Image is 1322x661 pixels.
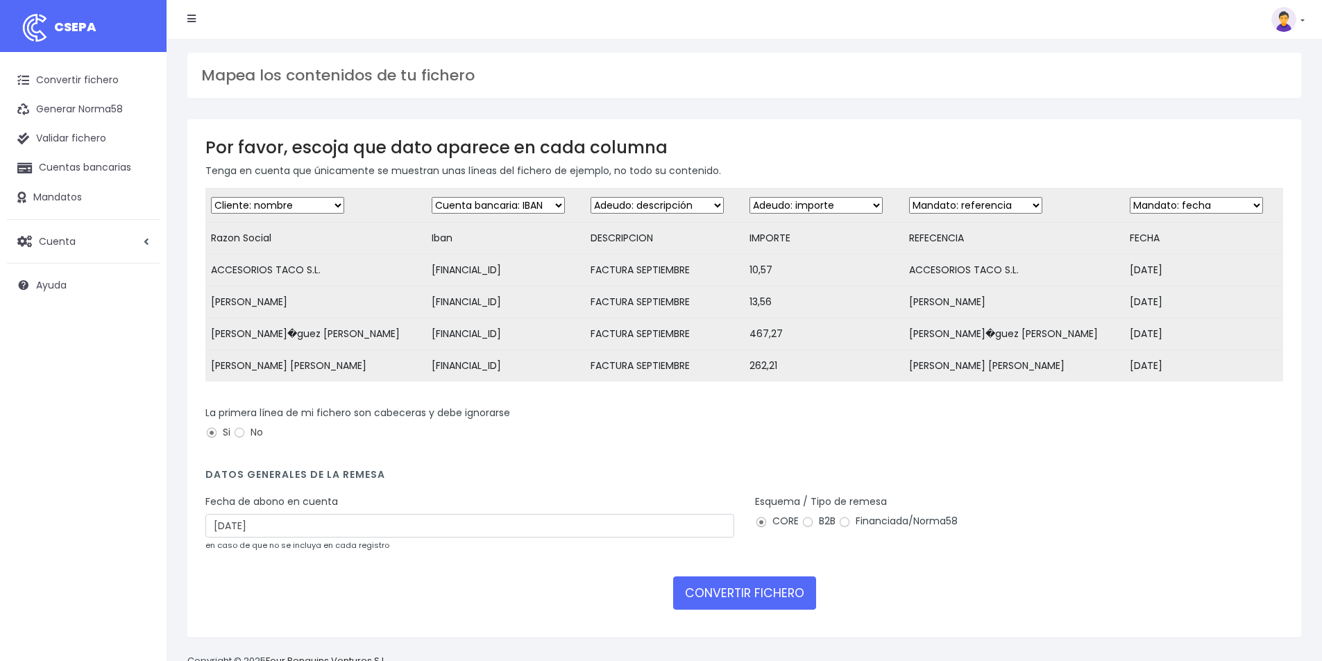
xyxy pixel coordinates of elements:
[426,223,585,255] td: Iban
[205,425,230,440] label: Si
[7,227,160,256] a: Cuenta
[17,10,52,45] img: logo
[585,255,744,286] td: FACTURA SEPTIEMBRE
[1124,350,1283,382] td: [DATE]
[904,350,1124,382] td: [PERSON_NAME] [PERSON_NAME]
[755,495,887,509] label: Esquema / Tipo de remesa
[201,67,1287,85] h3: Mapea los contenidos de tu fichero
[585,318,744,350] td: FACTURA SEPTIEMBRE
[673,576,816,610] button: CONVERTIR FICHERO
[904,286,1124,318] td: [PERSON_NAME]
[7,66,160,95] a: Convertir fichero
[426,350,585,382] td: [FINANCIAL_ID]
[7,95,160,124] a: Generar Norma58
[426,318,585,350] td: [FINANCIAL_ID]
[744,286,903,318] td: 13,56
[205,286,426,318] td: [PERSON_NAME]
[904,318,1124,350] td: [PERSON_NAME]�guez [PERSON_NAME]
[1124,255,1283,286] td: [DATE]
[39,234,76,248] span: Cuenta
[205,137,1283,157] h3: Por favor, escoja que dato aparece en cada columna
[205,163,1283,178] p: Tenga en cuenta que únicamente se muestran unas líneas del fichero de ejemplo, no todo su contenido.
[7,271,160,300] a: Ayuda
[426,286,585,318] td: [FINANCIAL_ID]
[755,514,799,529] label: CORE
[36,278,67,292] span: Ayuda
[205,495,338,509] label: Fecha de abono en cuenta
[205,540,389,551] small: en caso de que no se incluya en cada registro
[744,350,903,382] td: 262,21
[1271,7,1296,32] img: profile
[426,255,585,286] td: [FINANCIAL_ID]
[744,318,903,350] td: 467,27
[233,425,263,440] label: No
[205,318,426,350] td: [PERSON_NAME]�guez [PERSON_NAME]
[205,255,426,286] td: ACCESORIOS TACO S.L.
[205,469,1283,488] h4: Datos generales de la remesa
[802,514,836,529] label: B2B
[585,223,744,255] td: DESCRIPCION
[838,514,958,529] label: Financiada/Norma58
[744,223,903,255] td: IMPORTE
[54,18,96,35] span: CSEPA
[744,255,903,286] td: 10,57
[585,350,744,382] td: FACTURA SEPTIEMBRE
[205,406,510,420] label: La primera línea de mi fichero son cabeceras y debe ignorarse
[205,223,426,255] td: Razon Social
[1124,286,1283,318] td: [DATE]
[7,153,160,182] a: Cuentas bancarias
[1124,223,1283,255] td: FECHA
[7,183,160,212] a: Mandatos
[585,286,744,318] td: FACTURA SEPTIEMBRE
[205,350,426,382] td: [PERSON_NAME] [PERSON_NAME]
[1124,318,1283,350] td: [DATE]
[904,255,1124,286] td: ACCESORIOS TACO S.L.
[904,223,1124,255] td: REFECENCIA
[7,124,160,153] a: Validar fichero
